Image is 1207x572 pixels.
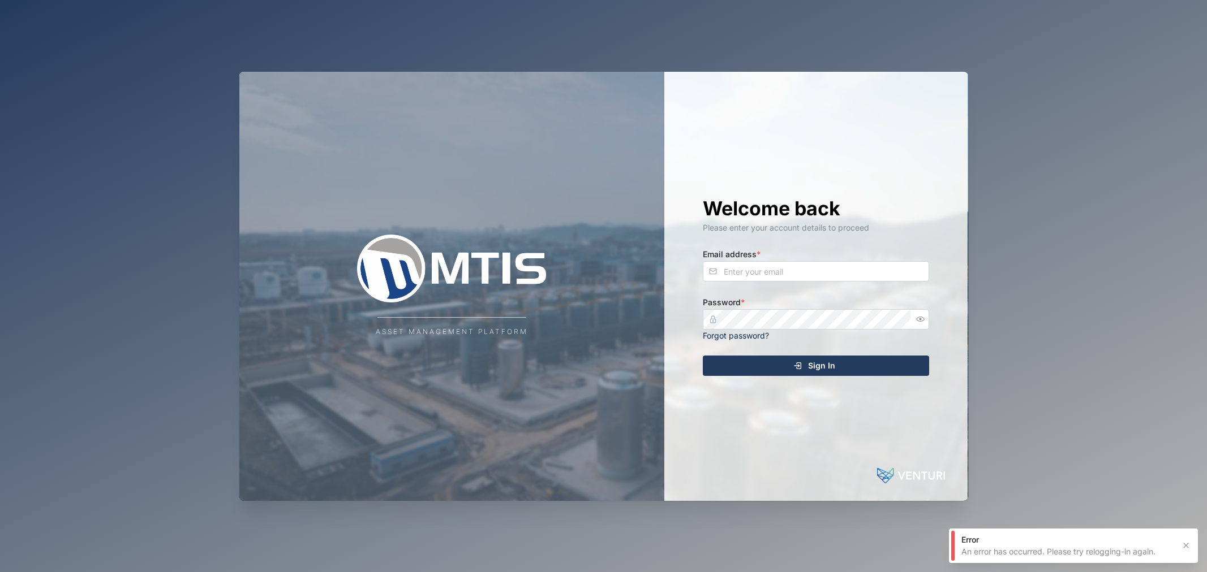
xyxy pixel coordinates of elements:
span: Sign In [808,356,835,375]
div: Asset Management Platform [376,327,528,337]
div: Please enter your account details to proceed [703,222,929,234]
h1: Welcome back [703,196,929,221]
input: Enter your email [703,261,929,281]
img: Powered by: Venturi [877,465,945,487]
div: An error has occurred. Please try relogging-in again. [961,546,1174,557]
a: Forgot password? [703,331,769,340]
img: Company Logo [338,235,565,302]
label: Email address [703,248,761,261]
label: Password [703,296,745,309]
div: Error [961,534,1174,545]
button: Sign In [703,356,929,376]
